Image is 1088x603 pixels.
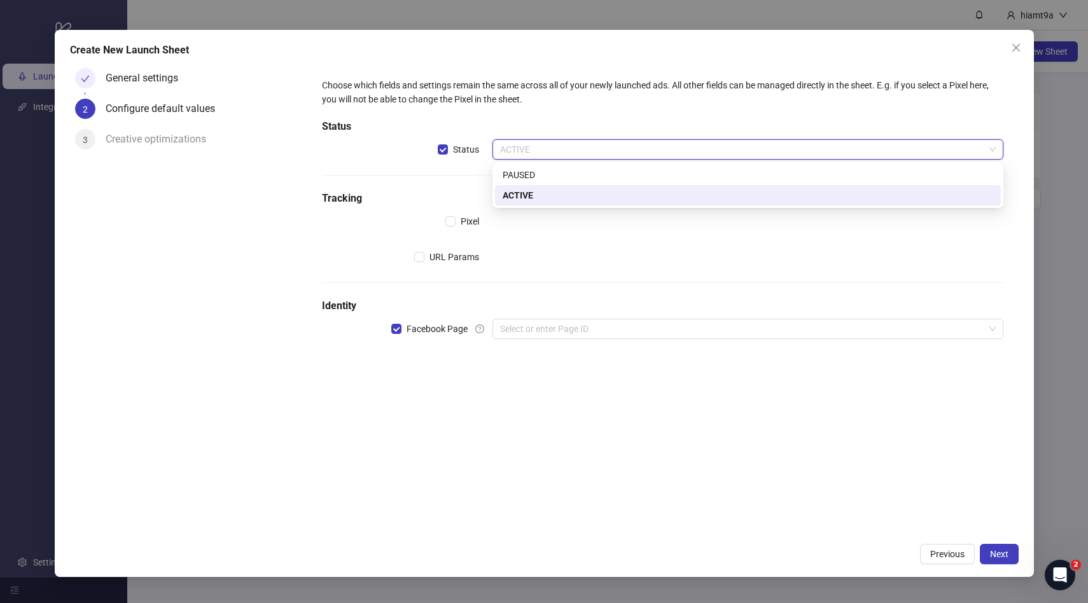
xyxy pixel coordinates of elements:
span: Next [990,549,1008,559]
h5: Identity [322,298,1003,314]
span: check [81,74,90,83]
h5: Status [322,119,1003,134]
span: ACTIVE [500,140,996,159]
div: ACTIVE [503,188,993,202]
div: PAUSED [503,168,993,182]
button: Previous [920,544,975,564]
h5: Tracking [322,191,1003,206]
span: 2 [83,104,88,114]
span: close [1011,43,1021,53]
span: Status [448,142,484,156]
span: 3 [83,135,88,145]
span: Facebook Page [401,322,473,336]
div: ACTIVE [495,185,1001,205]
button: Close [1006,38,1026,58]
div: PAUSED [495,165,1001,185]
span: 2 [1071,560,1081,570]
div: Creative optimizations [106,129,216,149]
span: question-circle [475,324,484,333]
span: Previous [930,549,965,559]
span: Pixel [456,214,484,228]
div: General settings [106,68,188,88]
span: URL Params [424,250,484,264]
button: Next [980,544,1019,564]
iframe: Intercom live chat [1045,560,1075,590]
div: Choose which fields and settings remain the same across all of your newly launched ads. All other... [322,78,1003,106]
div: Configure default values [106,99,225,119]
div: Create New Launch Sheet [70,43,1019,58]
